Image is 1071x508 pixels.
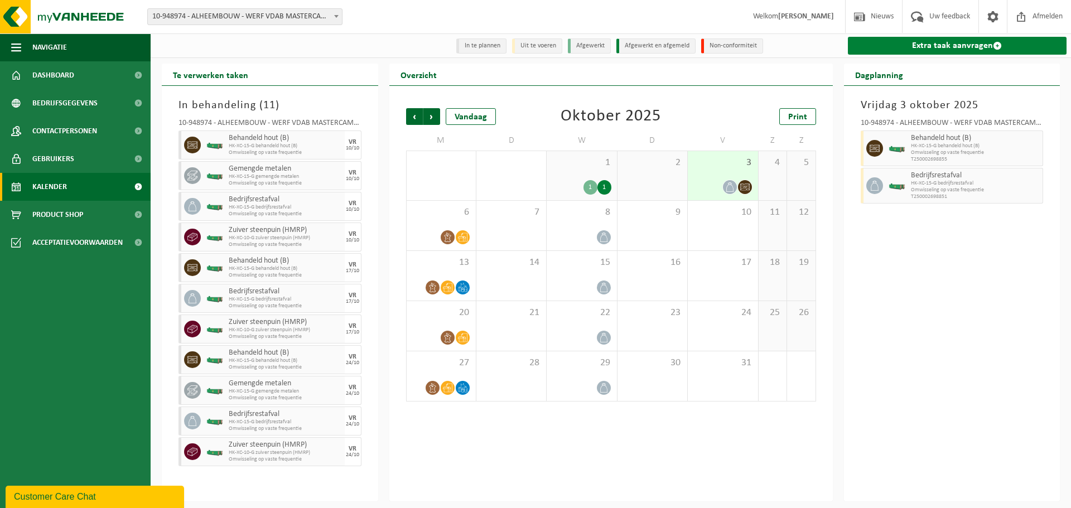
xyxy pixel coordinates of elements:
[561,108,661,125] div: Oktober 2025
[229,180,342,187] span: Omwisseling op vaste frequentie
[787,130,816,151] td: Z
[229,226,342,235] span: Zuiver steenpuin (HMRP)
[911,171,1040,180] span: Bedrijfsrestafval
[229,333,342,340] span: Omwisseling op vaste frequentie
[229,143,342,149] span: HK-XC-15-G behandeld hout (B)
[552,307,611,319] span: 22
[229,195,342,204] span: Bedrijfsrestafval
[229,165,342,173] span: Gemengde metalen
[412,206,470,219] span: 6
[346,238,359,243] div: 10/10
[229,265,342,272] span: HK-XC-15-G behandeld hout (B)
[788,113,807,122] span: Print
[911,180,1040,187] span: HK-XC-15-G bedrijfsrestafval
[911,156,1040,163] span: T250002698855
[764,157,781,169] span: 4
[688,130,758,151] td: V
[911,193,1040,200] span: T250002698851
[446,108,496,125] div: Vandaag
[349,262,356,268] div: VR
[346,146,359,151] div: 10/10
[623,307,682,319] span: 23
[178,119,361,130] div: 10-948974 - ALHEEMBOUW - WERF VDAB MASTERCAMPUS ROESELARE WDB0009 - ROESELARE
[349,139,356,146] div: VR
[552,357,611,369] span: 29
[349,354,356,360] div: VR
[412,357,470,369] span: 27
[346,176,359,182] div: 10/10
[229,287,342,296] span: Bedrijfsrestafval
[229,303,342,309] span: Omwisseling op vaste frequentie
[693,357,752,369] span: 31
[547,130,617,151] td: W
[206,141,223,149] img: HK-XC-15-GN-00
[911,134,1040,143] span: Behandeld hout (B)
[206,448,223,456] img: HK-XC-10-GN-00
[701,38,763,54] li: Non-conformiteit
[229,272,342,279] span: Omwisseling op vaste frequentie
[346,330,359,335] div: 17/10
[512,38,562,54] li: Uit te voeren
[229,357,342,364] span: HK-XC-15-G behandeld hout (B)
[779,108,816,125] a: Print
[793,157,809,169] span: 5
[482,206,541,219] span: 7
[32,201,83,229] span: Product Shop
[229,425,342,432] span: Omwisseling op vaste frequentie
[206,233,223,241] img: HK-XC-10-GN-00
[552,206,611,219] span: 8
[482,307,541,319] span: 21
[568,38,611,54] li: Afgewerkt
[32,173,67,201] span: Kalender
[229,257,342,265] span: Behandeld hout (B)
[32,33,67,61] span: Navigatie
[229,235,342,241] span: HK-XC-10-G zuiver steenpuin (HMRP)
[412,307,470,319] span: 20
[848,37,1067,55] a: Extra taak aanvragen
[616,38,696,54] li: Afgewerkt en afgemeld
[229,149,342,156] span: Omwisseling op vaste frequentie
[229,364,342,371] span: Omwisseling op vaste frequentie
[346,360,359,366] div: 24/10
[32,61,74,89] span: Dashboard
[793,257,809,269] span: 19
[229,410,342,419] span: Bedrijfsrestafval
[346,268,359,274] div: 17/10
[206,356,223,364] img: HK-XC-15-GN-00
[6,483,186,508] iframe: chat widget
[623,257,682,269] span: 16
[32,89,98,117] span: Bedrijfsgegevens
[617,130,688,151] td: D
[349,384,356,391] div: VR
[623,206,682,219] span: 9
[482,357,541,369] span: 28
[389,64,448,85] h2: Overzicht
[346,422,359,427] div: 24/10
[406,130,476,151] td: M
[552,157,611,169] span: 1
[349,231,356,238] div: VR
[349,170,356,176] div: VR
[889,144,905,153] img: HK-XC-15-GN-00
[793,307,809,319] span: 26
[349,446,356,452] div: VR
[206,325,223,333] img: HK-XC-10-GN-00
[206,172,223,180] img: HK-XC-15-GN-00
[349,323,356,330] div: VR
[229,419,342,425] span: HK-XC-15-G bedrijfsrestafval
[346,299,359,304] div: 17/10
[32,145,74,173] span: Gebruikers
[349,292,356,299] div: VR
[206,386,223,395] img: HK-XC-15-GN-00
[206,264,223,272] img: HK-XC-15-GN-00
[147,8,342,25] span: 10-948974 - ALHEEMBOUW - WERF VDAB MASTERCAMPUS ROESELARE WDB0009 - ROESELARE
[476,130,547,151] td: D
[346,452,359,458] div: 24/10
[346,391,359,396] div: 24/10
[229,349,342,357] span: Behandeld hout (B)
[229,327,342,333] span: HK-XC-10-G zuiver steenpuin (HMRP)
[406,108,423,125] span: Vorige
[911,143,1040,149] span: HK-XC-15-G behandeld hout (B)
[861,97,1044,114] h3: Vrijdag 3 oktober 2025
